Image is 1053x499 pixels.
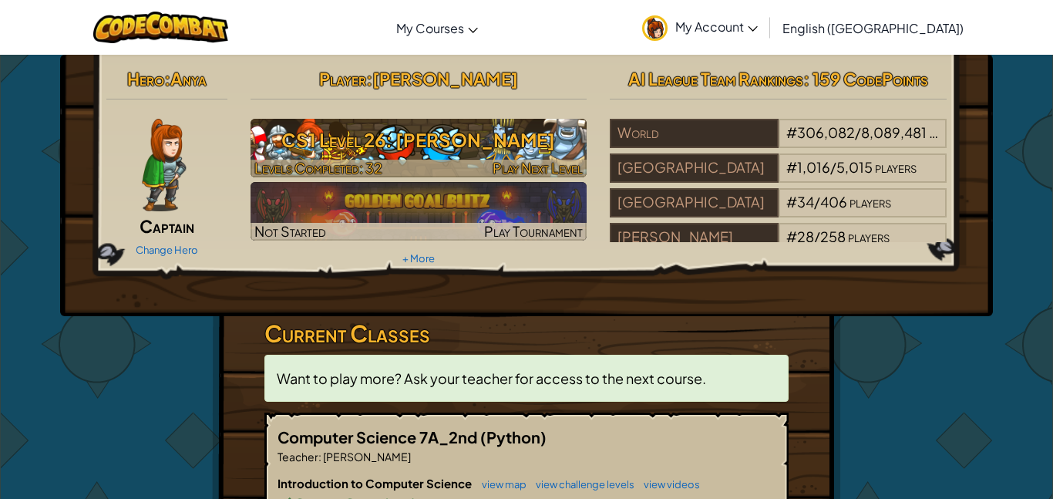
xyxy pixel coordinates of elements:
span: English ([GEOGRAPHIC_DATA]) [782,20,964,36]
a: [GEOGRAPHIC_DATA]#1,016/5,015players [610,168,947,186]
span: : 159 CodePoints [803,68,928,89]
span: [PERSON_NAME] [372,68,518,89]
span: Want to play more? Ask your teacher for access to the next course. [277,369,706,387]
a: [PERSON_NAME]#28/258players [610,238,947,255]
span: Teacher [278,450,318,464]
span: Captain [140,215,194,237]
span: Introduction to Computer Science [278,476,474,491]
span: [PERSON_NAME] [321,450,411,464]
img: CS1 Level 26: Wakka Maul [251,119,587,177]
span: 28 [797,228,814,245]
a: [GEOGRAPHIC_DATA]#34/406players [610,203,947,221]
img: captain-pose.png [142,119,186,211]
span: : [164,68,170,89]
a: World#306,082/8,089,481players [610,133,947,151]
span: / [855,123,861,141]
span: 258 [820,228,846,245]
span: Computer Science 7A_2nd [278,427,480,447]
h3: CS1 Level 26: [PERSON_NAME] [251,123,587,157]
a: view videos [636,478,700,491]
span: / [814,193,820,211]
h3: Current Classes [264,316,789,351]
span: Anya [170,68,207,89]
span: players [875,158,917,176]
span: players [849,193,891,211]
span: players [848,228,890,245]
span: 5,015 [836,158,873,176]
span: My Account [675,19,758,35]
span: Play Next Level [493,159,583,177]
a: My Account [634,3,765,52]
span: 306,082 [797,123,855,141]
img: avatar [642,15,668,41]
span: Not Started [254,222,326,240]
a: view map [474,478,526,491]
div: [GEOGRAPHIC_DATA] [610,153,778,183]
span: # [786,158,797,176]
span: / [814,228,820,245]
a: English ([GEOGRAPHIC_DATA]) [775,7,971,49]
a: view challenge levels [528,478,634,491]
span: 8,089,481 [861,123,927,141]
div: [PERSON_NAME] [610,223,778,252]
span: Hero [127,68,164,89]
span: # [786,228,797,245]
span: # [786,123,797,141]
img: CodeCombat logo [93,12,228,43]
span: Player [319,68,366,89]
div: [GEOGRAPHIC_DATA] [610,188,778,217]
span: (Python) [480,427,547,447]
span: Play Tournament [484,222,583,240]
span: / [830,158,836,176]
span: AI League Team Rankings [628,68,803,89]
span: Levels Completed: 32 [254,159,382,177]
span: 1,016 [797,158,830,176]
span: : [318,450,321,464]
a: + More [402,252,435,265]
a: Change Hero [136,244,198,256]
a: Not StartedPlay Tournament [251,182,587,241]
img: Golden Goal [251,182,587,241]
span: # [786,193,797,211]
a: My Courses [389,7,486,49]
span: My Courses [396,20,464,36]
div: World [610,119,778,148]
span: 34 [797,193,814,211]
a: Play Next Level [251,119,587,177]
span: : [366,68,372,89]
span: 406 [820,193,847,211]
